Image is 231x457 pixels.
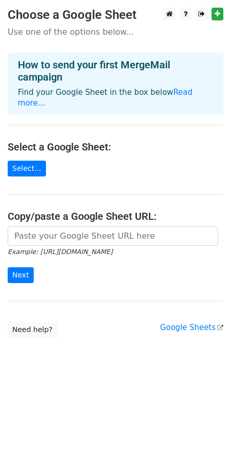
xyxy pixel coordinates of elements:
small: Example: [URL][DOMAIN_NAME] [8,248,112,256]
input: Paste your Google Sheet URL here [8,226,218,246]
input: Next [8,267,34,283]
a: Need help? [8,322,57,338]
h4: Copy/paste a Google Sheet URL: [8,210,223,222]
h4: Select a Google Sheet: [8,141,223,153]
h4: How to send your first MergeMail campaign [18,59,213,83]
p: Use one of the options below... [8,27,223,37]
a: Google Sheets [160,323,223,332]
a: Select... [8,161,46,176]
p: Find your Google Sheet in the box below [18,87,213,109]
h3: Choose a Google Sheet [8,8,223,22]
a: Read more... [18,88,193,108]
